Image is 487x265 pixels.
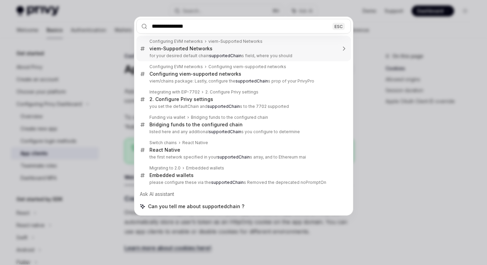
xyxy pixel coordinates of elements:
[149,172,194,178] div: Embedded wallets
[149,140,177,146] div: Switch chains
[149,96,213,102] div: 2. Configure Privy settings
[149,89,200,95] div: Integrating with EIP-7702
[148,203,244,210] span: Can you tell me about supportedchain ?
[136,188,351,200] div: Ask AI assistant
[149,39,203,44] div: Configuring EVM networks
[191,115,268,120] div: Bridging funds to the configured chain
[205,89,258,95] div: 2. Configure Privy settings
[209,129,241,134] b: supportedChain
[149,147,180,153] div: React Native
[149,165,181,171] div: Migrating to 2.0
[186,165,224,171] div: Embedded wallets
[149,115,185,120] div: Funding via wallet
[149,46,212,52] div: viem-Supported Networks
[149,122,243,128] div: Bridging funds to the configured chain
[149,64,203,70] div: Configuring EVM networks
[332,23,345,30] div: ESC
[149,129,337,135] p: listed here and any additional s you configure to determine
[207,104,240,109] b: supportedChain
[208,39,263,44] div: viem-Supported Networks
[182,140,208,146] div: React Native
[217,154,250,160] b: supportedChain
[149,53,337,59] p: for your desired default chain s field, where you should
[149,154,337,160] p: the first network specified in your s array, and to Ethereum mai
[149,78,337,84] p: viem/chains package: Lastly, configure the s prop of your PrivyPro
[149,71,241,77] div: Configuring viem-supported networks
[149,104,337,109] p: you set the defaultChain and s to the 7702 supported
[211,180,244,185] b: supportedChain
[149,180,337,185] p: please configure these via the s Removed the deprecated noPromptOn
[208,64,286,70] div: Configuring viem-supported networks
[209,53,242,58] b: supportedChain
[235,78,268,84] b: supportedChain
